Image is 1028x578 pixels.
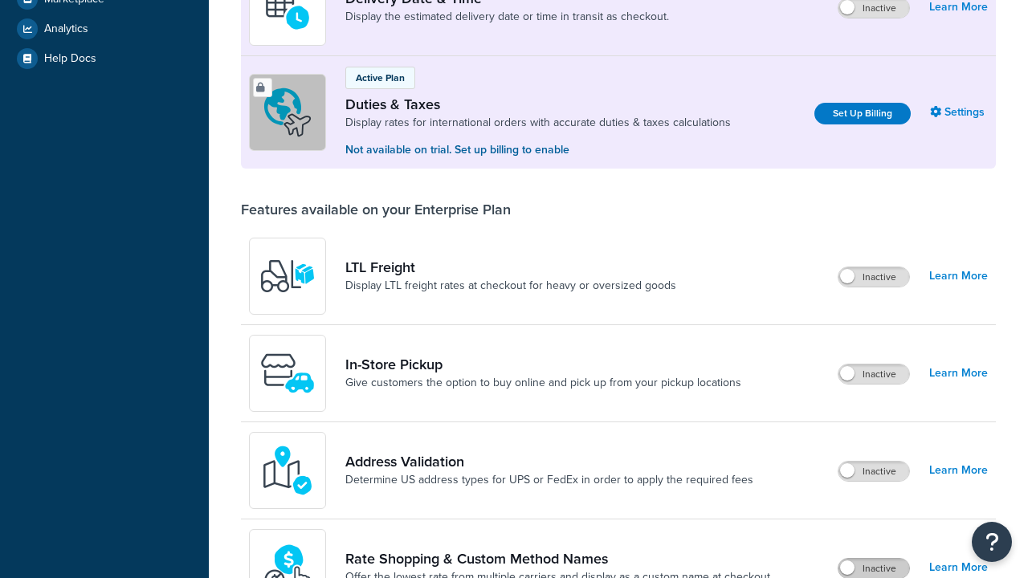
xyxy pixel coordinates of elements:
label: Inactive [838,267,909,287]
a: Address Validation [345,453,753,470]
img: kIG8fy0lQAAAABJRU5ErkJggg== [259,442,316,499]
img: wfgcfpwTIucLEAAAAASUVORK5CYII= [259,345,316,401]
label: Inactive [838,462,909,481]
a: Settings [930,101,988,124]
span: Help Docs [44,52,96,66]
a: Learn More [929,459,988,482]
a: Give customers the option to buy online and pick up from your pickup locations [345,375,741,391]
a: In-Store Pickup [345,356,741,373]
a: Learn More [929,265,988,287]
label: Inactive [838,364,909,384]
a: Duties & Taxes [345,96,731,113]
div: Features available on your Enterprise Plan [241,201,511,218]
a: Help Docs [12,44,197,73]
a: Learn More [929,362,988,385]
span: Analytics [44,22,88,36]
a: Rate Shopping & Custom Method Names [345,550,770,568]
img: y79ZsPf0fXUFUhFXDzUgf+ktZg5F2+ohG75+v3d2s1D9TjoU8PiyCIluIjV41seZevKCRuEjTPPOKHJsQcmKCXGdfprl3L4q7... [259,248,316,304]
p: Active Plan [356,71,405,85]
a: Display the estimated delivery date or time in transit as checkout. [345,9,669,25]
p: Not available on trial. Set up billing to enable [345,141,731,159]
a: Determine US address types for UPS or FedEx in order to apply the required fees [345,472,753,488]
a: Analytics [12,14,197,43]
label: Inactive [838,559,909,578]
a: Set Up Billing [814,103,911,124]
a: Display rates for international orders with accurate duties & taxes calculations [345,115,731,131]
a: Display LTL freight rates at checkout for heavy or oversized goods [345,278,676,294]
a: LTL Freight [345,258,676,276]
button: Open Resource Center [972,522,1012,562]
